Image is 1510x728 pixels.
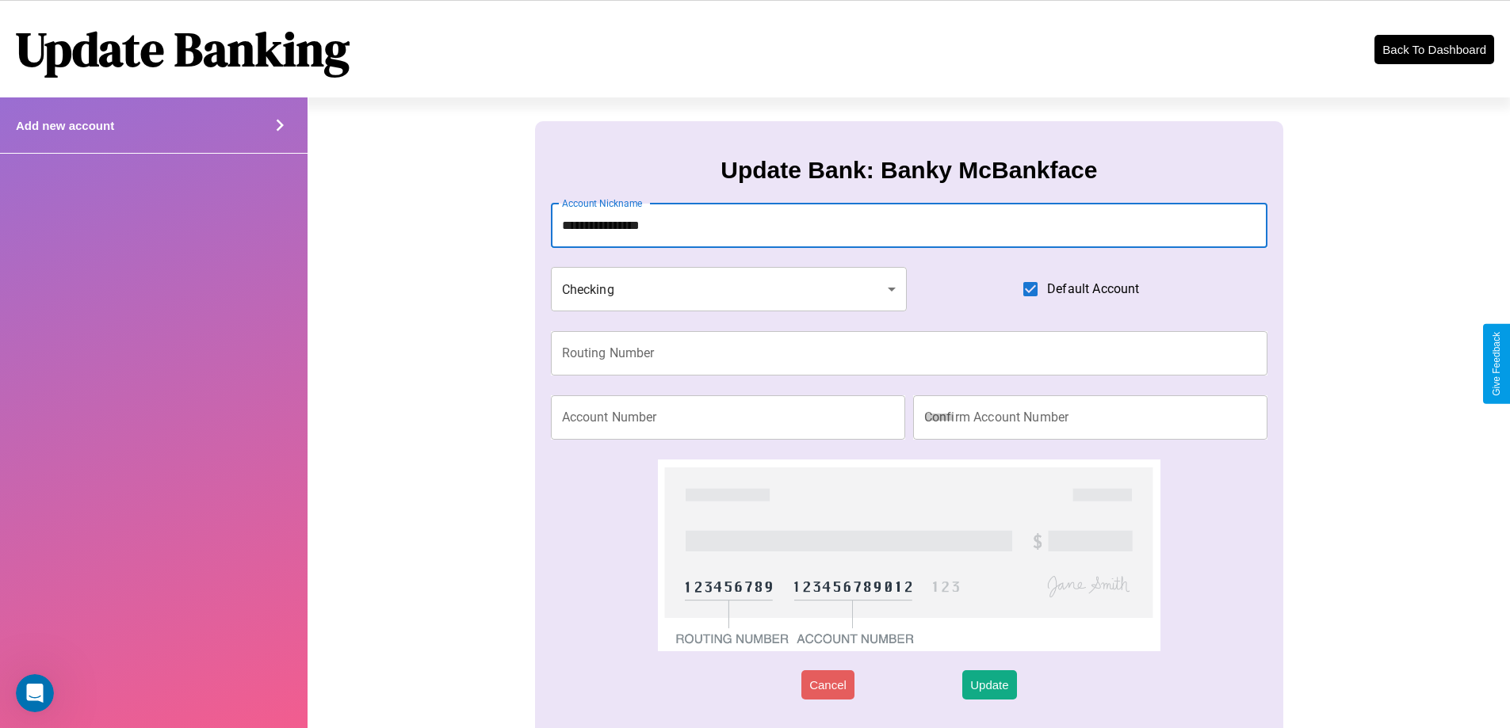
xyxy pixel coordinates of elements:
h1: Update Banking [16,17,350,82]
label: Account Nickname [562,196,643,210]
span: Default Account [1047,280,1139,299]
button: Back To Dashboard [1374,35,1494,64]
div: Give Feedback [1491,332,1502,396]
h3: Update Bank: Banky McBankface [721,157,1097,184]
iframe: Intercom live chat [16,674,54,712]
div: Checking [551,267,908,311]
button: Cancel [801,670,854,699]
h4: Add new account [16,119,114,132]
img: check [658,459,1160,651]
button: Update [962,670,1016,699]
